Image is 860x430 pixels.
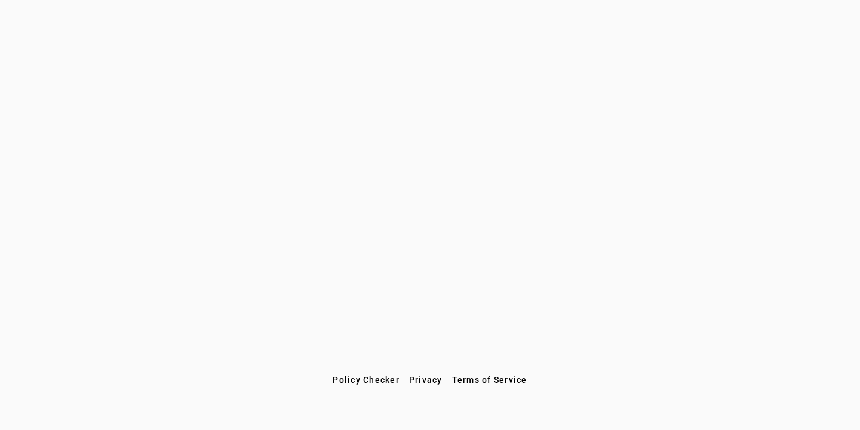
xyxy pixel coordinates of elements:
[447,369,532,391] button: Terms of Service
[409,375,443,385] span: Privacy
[452,375,527,385] span: Terms of Service
[404,369,447,391] button: Privacy
[328,369,404,391] button: Policy Checker
[333,375,400,385] span: Policy Checker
